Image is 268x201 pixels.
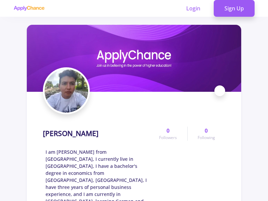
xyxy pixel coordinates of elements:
img: ali baqericover image [27,25,241,92]
img: applychance logo text only [13,6,45,11]
a: 0Followers [149,127,187,141]
a: 0Following [187,127,225,141]
span: 0 [166,127,170,135]
span: Following [198,135,215,141]
img: ali baqeriavatar [45,69,88,113]
h1: [PERSON_NAME] [43,129,98,138]
span: Followers [159,135,177,141]
span: 0 [205,127,208,135]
